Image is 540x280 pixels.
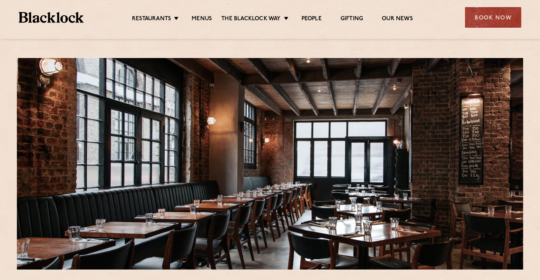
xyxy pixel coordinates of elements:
[132,15,171,24] a: Restaurants
[192,15,212,24] a: Menus
[382,15,413,24] a: Our News
[221,15,280,24] a: The Blacklock Way
[340,15,363,24] a: Gifting
[19,12,84,23] img: BL_Textured_Logo-footer-cropped.svg
[301,15,322,24] a: People
[465,7,521,28] div: Book Now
